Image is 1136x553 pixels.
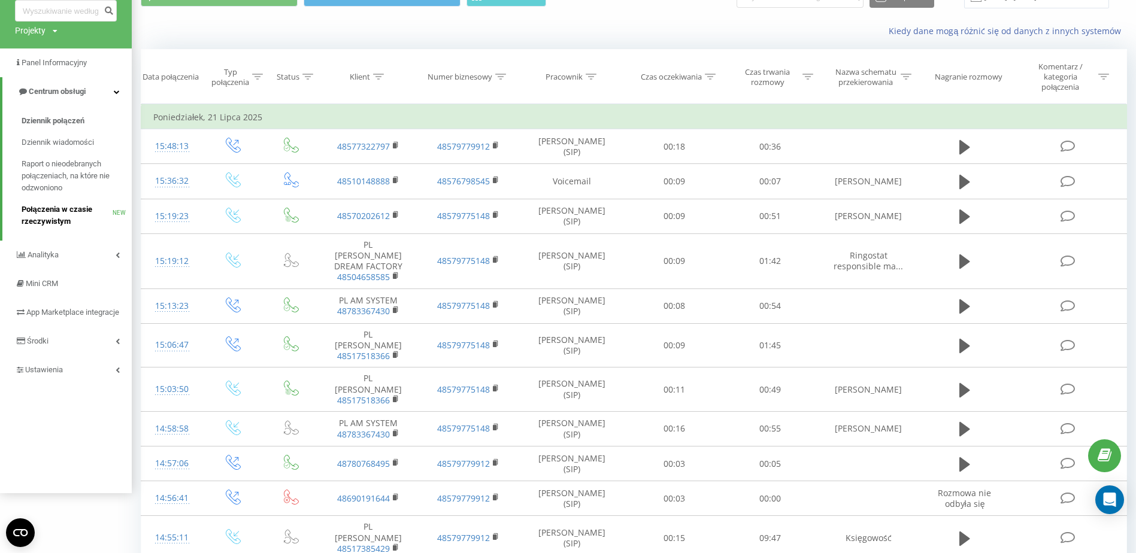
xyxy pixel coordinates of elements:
td: PL [PERSON_NAME] [318,323,418,367]
div: Nagranie rozmowy [935,72,1002,82]
td: 00:16 [626,411,722,446]
td: 00:54 [722,288,819,323]
td: 00:09 [626,199,722,233]
a: 48579775148 [437,384,490,395]
td: Poniedziałek, 21 Lipca 2025 [141,105,1127,129]
span: Raport o nieodebranych połączeniach, na które nie odzwoniono [22,158,126,194]
td: 00:03 [626,481,722,516]
div: Projekty [15,25,46,37]
a: 48579775148 [437,300,490,311]
td: 00:09 [626,164,722,199]
td: [PERSON_NAME] [819,199,919,233]
a: 48579779912 [437,532,490,543]
a: 48504658585 [337,271,390,282]
a: 48570202612 [337,210,390,221]
a: 48577322797 [337,141,390,152]
div: 15:48:13 [153,135,190,158]
a: 48783367430 [337,305,390,317]
a: 48690191644 [337,493,390,504]
td: [PERSON_NAME] [819,367,919,412]
a: 48576798545 [437,175,490,187]
td: [PERSON_NAME] (SIP) [518,129,626,164]
td: [PERSON_NAME] (SIP) [518,323,626,367]
div: Numer biznesowy [428,72,492,82]
span: Ustawienia [25,365,63,374]
a: 48579779912 [437,458,490,469]
a: Połączenia w czasie rzeczywistymNEW [22,199,132,232]
a: 48579779912 [437,141,490,152]
a: Kiedy dane mogą różnić się od danych z innych systemów [889,25,1127,37]
td: [PERSON_NAME] [819,164,919,199]
div: Czas oczekiwania [641,72,702,82]
td: 00:11 [626,367,722,412]
td: 00:09 [626,233,722,288]
div: 15:19:23 [153,205,190,228]
td: PL [PERSON_NAME] [318,367,418,412]
td: Voicemail [518,164,626,199]
a: 48579779912 [437,493,490,504]
div: Klient [350,72,370,82]
a: 48579775148 [437,210,490,221]
div: 14:58:58 [153,417,190,440]
div: Komentarz / kategoria połączenia [1025,62,1095,92]
td: 01:42 [722,233,819,288]
td: 00:07 [722,164,819,199]
td: [PERSON_NAME] (SIP) [518,411,626,446]
td: 00:55 [722,411,819,446]
div: 15:06:47 [153,333,190,357]
div: 14:56:41 [153,487,190,510]
div: 15:36:32 [153,169,190,193]
a: Dziennik połączeń [22,110,132,132]
span: Połączenia w czasie rzeczywistym [22,203,113,227]
div: 14:57:06 [153,452,190,475]
span: Rozmowa nie odbyła się [938,487,991,509]
a: 48517518366 [337,350,390,361]
span: Centrum obsługi [29,87,86,96]
td: [PERSON_NAME] (SIP) [518,481,626,516]
a: 48517518366 [337,394,390,406]
span: Dziennik wiadomości [22,136,94,148]
td: 00:08 [626,288,722,323]
span: Analityka [28,250,59,259]
div: 14:55:11 [153,526,190,549]
div: Status [277,72,299,82]
td: [PERSON_NAME] [819,411,919,446]
td: [PERSON_NAME] (SIP) [518,233,626,288]
td: 00:03 [626,446,722,481]
a: Dziennik wiadomości [22,132,132,153]
a: 48780768495 [337,458,390,469]
a: Raport o nieodebranych połączeniach, na które nie odzwoniono [22,153,132,199]
td: PL AM SYSTEM [318,411,418,446]
a: 48579775148 [437,255,490,266]
td: [PERSON_NAME] (SIP) [518,446,626,481]
td: PL AM SYSTEM [318,288,418,323]
td: 00:09 [626,323,722,367]
div: Data połączenia [143,72,199,82]
div: 15:13:23 [153,294,190,318]
td: 00:51 [722,199,819,233]
div: Pracownik [546,72,583,82]
td: 00:00 [722,481,819,516]
div: Nazwa schematu przekierowania [834,67,898,87]
td: [PERSON_NAME] (SIP) [518,199,626,233]
td: 00:49 [722,367,819,412]
td: [PERSON_NAME] (SIP) [518,367,626,412]
a: 48579775148 [437,423,490,434]
span: Dziennik połączeń [22,115,84,127]
span: Ringostat responsible ma... [834,250,903,272]
td: 01:45 [722,323,819,367]
div: 15:03:50 [153,378,190,401]
button: Open CMP widget [6,518,35,547]
span: Panel Informacyjny [22,58,87,67]
td: 00:18 [626,129,722,164]
td: PL [PERSON_NAME] DREAM FACTORY [318,233,418,288]
span: Środki [27,336,49,345]
a: Centrum obsługi [2,77,132,106]
a: 48510148888 [337,175,390,187]
div: Czas trwania rozmowy [735,67,799,87]
a: 48579775148 [437,339,490,351]
div: 15:19:12 [153,250,190,273]
a: 48783367430 [337,429,390,440]
td: 00:05 [722,446,819,481]
span: App Marketplace integracje [26,308,119,317]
